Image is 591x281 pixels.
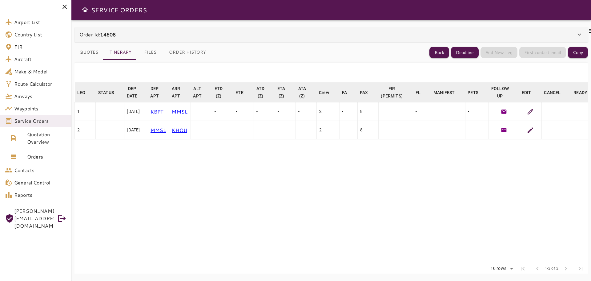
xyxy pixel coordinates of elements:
div: 2 [319,127,337,133]
h6: SERVICE ORDERS [91,5,147,15]
div: FA [342,89,347,96]
span: 1-2 of 2 [545,266,558,272]
div: ARR APT [172,85,180,100]
div: - [298,127,314,133]
span: Last Page [573,261,588,276]
span: DEP APT [150,85,167,100]
td: 2 [75,121,96,139]
div: Crew [319,89,329,96]
button: Deadline [451,47,479,58]
div: 8 [360,127,376,133]
span: CANCEL [544,89,569,96]
span: FOLLOW UP [491,85,517,100]
div: - [236,108,251,114]
span: Airways [14,93,66,100]
div: FL [416,89,420,96]
p: Order Id: [79,31,116,38]
div: - [236,127,251,133]
span: ATD (Z) [256,85,272,100]
div: - [215,127,230,133]
button: Itinerary [103,45,136,60]
div: MANIFEST [433,89,455,96]
div: - [278,108,293,114]
div: - [298,108,314,114]
span: MANIFEST [433,89,463,96]
span: Airport List [14,19,66,26]
span: LEG [77,89,93,96]
div: PETS [468,89,478,96]
span: PETS [468,89,486,96]
div: ETA (Z) [277,85,285,100]
button: Files [136,45,164,60]
span: ATA (Z) [298,85,314,100]
span: ETD (Z) [215,85,231,100]
span: FIR [14,43,66,51]
span: [PERSON_NAME][EMAIL_ADDRESS][DOMAIN_NAME] [14,207,54,229]
div: - [416,127,428,133]
p: KHOU [172,126,188,134]
span: Country List [14,31,66,38]
div: LEG [77,89,85,96]
div: - [342,108,355,114]
div: 2 [319,108,337,114]
div: ATD (Z) [256,85,264,100]
div: - [468,127,486,133]
span: Aircraft [14,56,66,63]
span: Contacts [14,167,66,174]
div: - [468,108,486,114]
p: MMSL [172,108,188,115]
div: DEP DATE [127,85,138,100]
td: 1 [75,102,96,121]
span: DEP DATE [127,85,146,100]
div: - [416,108,428,114]
div: ALT APT [193,85,201,100]
span: Waypoints [14,105,66,112]
span: Previous Page [530,261,545,276]
span: ETA (Z) [277,85,293,100]
span: Make & Model [14,68,66,75]
div: ETD (Z) [215,85,223,100]
span: EDIT [522,89,539,96]
button: Back [429,47,449,58]
button: Generate Follow Up Email Template [499,126,509,135]
span: STATUS [98,89,122,96]
span: Orders [27,153,66,160]
span: General Control [14,179,66,186]
span: ETE [235,89,251,96]
p: MMSL [151,126,167,134]
button: Copy [568,47,588,58]
span: First Page [515,261,530,276]
div: FOLLOW UP [491,85,509,100]
div: basic tabs example [74,45,211,60]
span: PAX [360,89,376,96]
div: - [215,108,230,114]
div: 10 rows [487,264,515,273]
span: ALT APT [193,85,209,100]
span: FIR (PERMITS) [381,85,410,100]
div: FIR (PERMITS) [381,85,402,100]
div: [DATE] [127,108,145,114]
div: - [256,127,272,133]
button: Generate Follow Up Email Template [499,107,509,116]
span: Crew [319,89,337,96]
span: Service Orders [14,117,66,125]
span: ARR APT [172,85,188,100]
div: DEP APT [150,85,159,100]
span: Next Page [558,261,573,276]
span: Reports [14,191,66,199]
div: Order Id:14608 [74,27,588,42]
span: Quotation Overview [27,131,66,146]
button: Order History [164,45,211,60]
div: STATUS [98,89,114,96]
div: ETE [235,89,243,96]
span: FA [342,89,355,96]
b: 14608 [100,31,116,38]
div: ATA (Z) [298,85,306,100]
div: CANCEL [544,89,561,96]
div: - [342,127,355,133]
div: PAX [360,89,368,96]
div: READY [573,89,587,96]
div: 10 rows [489,266,508,271]
div: EDIT [522,89,531,96]
p: KBPT [151,108,167,115]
